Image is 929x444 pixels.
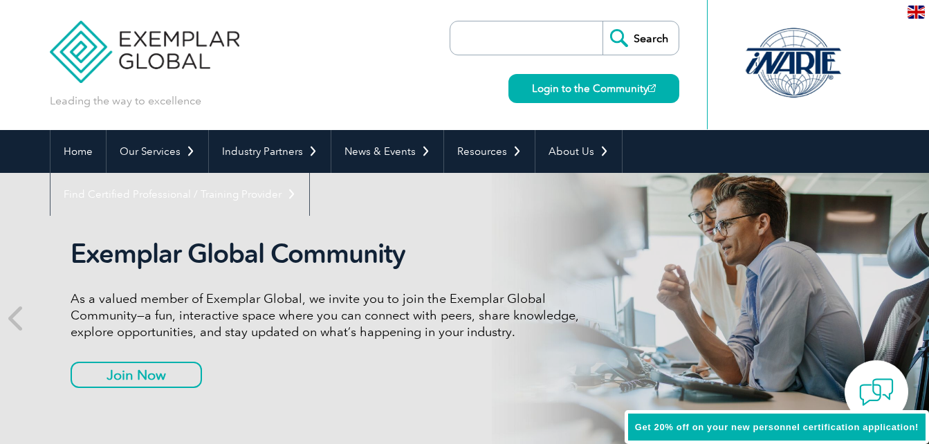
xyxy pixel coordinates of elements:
h2: Exemplar Global Community [71,238,589,270]
p: Leading the way to excellence [50,93,201,109]
a: Our Services [107,130,208,173]
a: Resources [444,130,535,173]
a: News & Events [331,130,443,173]
p: As a valued member of Exemplar Global, we invite you to join the Exemplar Global Community—a fun,... [71,290,589,340]
img: contact-chat.png [859,375,894,409]
a: Join Now [71,362,202,388]
a: About Us [535,130,622,173]
img: en [908,6,925,19]
a: Industry Partners [209,130,331,173]
input: Search [603,21,679,55]
img: open_square.png [648,84,656,92]
a: Login to the Community [508,74,679,103]
span: Get 20% off on your new personnel certification application! [635,422,919,432]
a: Home [50,130,106,173]
a: Find Certified Professional / Training Provider [50,173,309,216]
